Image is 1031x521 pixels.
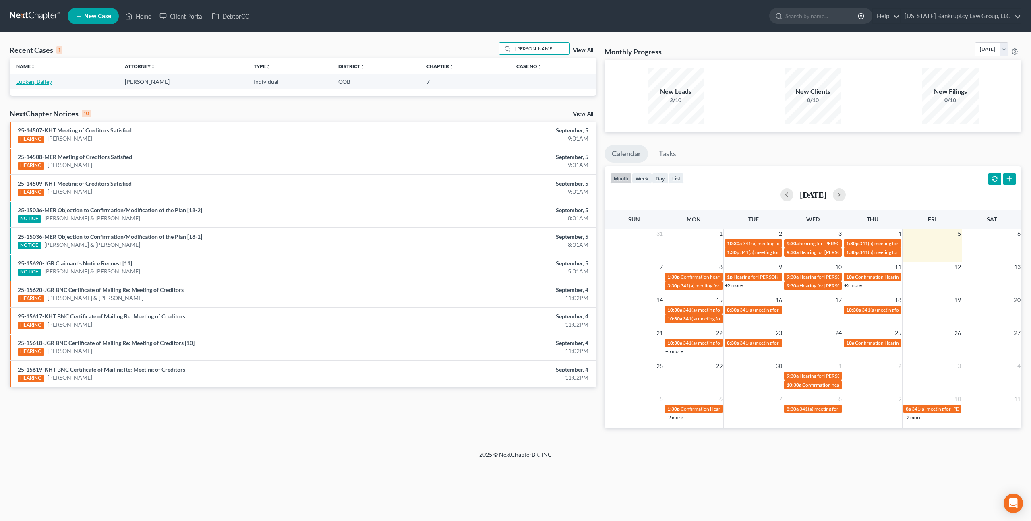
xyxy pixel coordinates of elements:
span: 8 [718,262,723,272]
h3: Monthly Progress [605,47,662,56]
span: 28 [656,361,664,371]
div: 9:01AM [404,134,588,143]
td: COB [332,74,420,89]
span: 341(a) meeting for [PERSON_NAME] & [PERSON_NAME] [740,307,860,313]
div: 9:01AM [404,161,588,169]
div: NextChapter Notices [10,109,91,118]
div: September, 5 [404,206,588,214]
span: Confirmation Hearing for [PERSON_NAME] [681,406,773,412]
span: 11 [894,262,902,272]
span: 7 [778,394,783,404]
a: [PERSON_NAME] [48,134,92,143]
span: Confirmation hearing for [PERSON_NAME] [802,382,894,388]
span: 9 [897,394,902,404]
span: 22 [715,328,723,338]
td: 7 [420,74,510,89]
div: HEARING [18,375,44,382]
span: 4 [897,229,902,238]
a: +2 more [904,414,921,420]
div: NOTICE [18,269,41,276]
div: HEARING [18,162,44,170]
span: 8:30a [727,307,739,313]
span: 9:30a [787,373,799,379]
a: Help [873,9,900,23]
div: 5:01AM [404,267,588,275]
span: 10 [954,394,962,404]
a: [PERSON_NAME] [48,320,92,329]
div: September, 4 [404,286,588,294]
a: Chapterunfold_more [426,63,454,69]
span: Fri [928,216,936,223]
a: Calendar [605,145,648,163]
button: day [652,173,669,184]
a: [PERSON_NAME] & [PERSON_NAME] [44,267,140,275]
a: 25-15618-JGR BNC Certificate of Mailing Re: Meeting of Creditors [10] [18,339,195,346]
i: unfold_more [266,64,271,69]
div: 8:01AM [404,241,588,249]
span: 16 [775,295,783,305]
span: 10a [846,274,854,280]
a: [PERSON_NAME] & [PERSON_NAME] [44,241,140,249]
td: Individual [247,74,332,89]
span: 8:30a [787,406,799,412]
span: 12 [954,262,962,272]
span: 341(a) meeting for [PERSON_NAME] [683,316,761,322]
div: September, 4 [404,339,588,347]
span: 5 [659,394,664,404]
a: 25-14507-KHT Meeting of Creditors Satisfied [18,127,132,134]
span: 3 [838,229,843,238]
span: 3 [957,361,962,371]
span: Mon [687,216,701,223]
a: View All [573,111,593,117]
i: unfold_more [31,64,35,69]
a: 25-15617-KHT BNC Certificate of Mailing Re: Meeting of Creditors [18,313,185,320]
div: 2/10 [648,96,704,104]
button: list [669,173,684,184]
span: 6 [1017,229,1021,238]
span: 341(a) meeting for Trinity [PERSON_NAME] [740,340,832,346]
input: Search by name... [785,8,859,23]
a: [US_STATE] Bankruptcy Law Group, LLC [901,9,1021,23]
span: 9 [778,262,783,272]
div: September, 5 [404,259,588,267]
span: 19 [954,295,962,305]
button: week [632,173,652,184]
div: NOTICE [18,242,41,249]
a: [PERSON_NAME] & [PERSON_NAME] [48,294,143,302]
span: Wed [806,216,820,223]
td: [PERSON_NAME] [118,74,247,89]
span: 31 [656,229,664,238]
a: View All [573,48,593,53]
span: 17 [834,295,843,305]
div: 11:02PM [404,294,588,302]
a: [PERSON_NAME] [48,161,92,169]
div: HEARING [18,295,44,302]
span: 10 [834,262,843,272]
div: New Filings [922,87,979,96]
span: 8 [838,394,843,404]
div: 11:02PM [404,347,588,355]
a: [PERSON_NAME] [48,188,92,196]
a: +2 more [844,282,862,288]
span: 1:30p [667,406,680,412]
span: 341(a) meeting for [PERSON_NAME] [859,249,937,255]
span: 26 [954,328,962,338]
span: 3:30p [667,283,680,289]
a: Typeunfold_more [254,63,271,69]
a: 25-14508-MER Meeting of Creditors Satisfied [18,153,132,160]
span: Thu [867,216,878,223]
a: Districtunfold_more [338,63,365,69]
a: 25-14509-KHT Meeting of Creditors Satisfied [18,180,132,187]
span: 4 [1017,361,1021,371]
span: 1:30p [667,274,680,280]
span: 9:30a [787,283,799,289]
span: 341(a) meeting for [PERSON_NAME] & [PERSON_NAME] [799,406,920,412]
a: [PERSON_NAME] & [PERSON_NAME] [44,214,140,222]
span: 9:30a [787,240,799,246]
span: 29 [715,361,723,371]
span: 13 [1013,262,1021,272]
span: Sat [987,216,997,223]
a: 25-15036-MER Objection to Confirmation/Modification of the Plan [18-1] [18,233,202,240]
span: 7 [659,262,664,272]
span: 30 [775,361,783,371]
